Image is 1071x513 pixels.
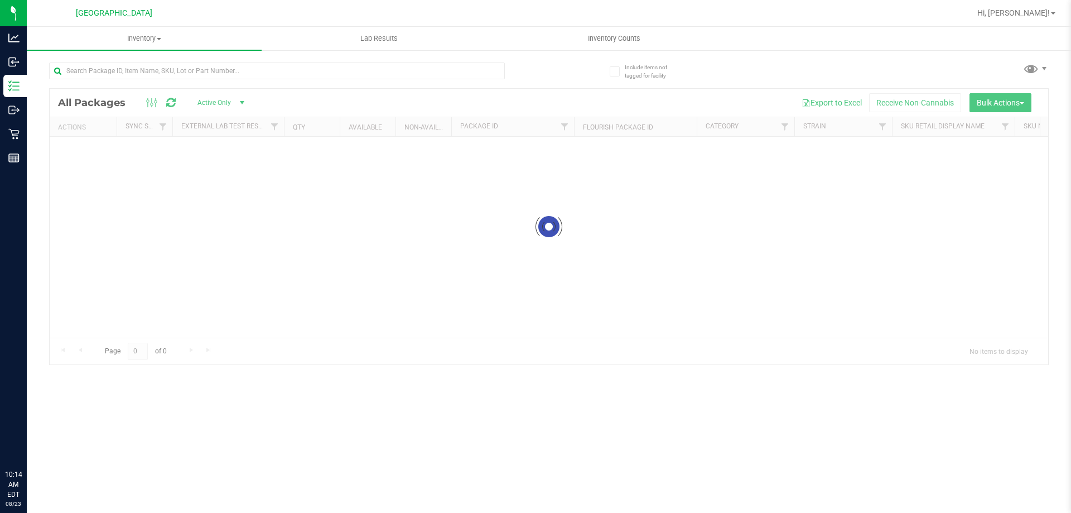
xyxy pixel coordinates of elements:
a: Inventory Counts [496,27,731,50]
span: Include items not tagged for facility [625,63,681,80]
p: 08/23 [5,500,22,508]
inline-svg: Retail [8,128,20,140]
p: 10:14 AM EDT [5,469,22,500]
inline-svg: Reports [8,152,20,164]
inline-svg: Inbound [8,56,20,68]
inline-svg: Outbound [8,104,20,116]
a: Inventory [27,27,262,50]
inline-svg: Inventory [8,80,20,92]
input: Search Package ID, Item Name, SKU, Lot or Part Number... [49,63,505,79]
span: Hi, [PERSON_NAME]! [977,8,1050,17]
span: Inventory [27,33,262,44]
span: Inventory Counts [573,33,655,44]
span: Lab Results [345,33,413,44]
inline-svg: Analytics [8,32,20,44]
span: [GEOGRAPHIC_DATA] [76,8,152,18]
a: Lab Results [262,27,496,50]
